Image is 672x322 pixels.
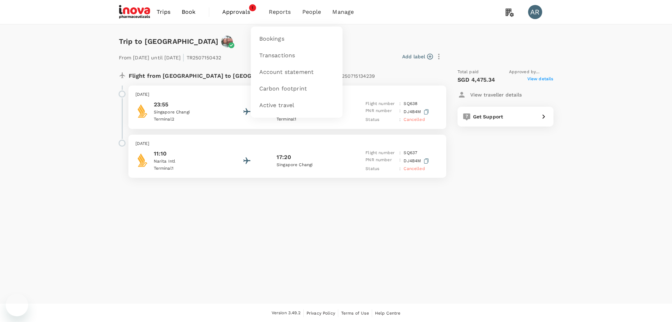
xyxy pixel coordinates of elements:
[365,165,396,172] p: Status
[365,116,396,123] p: Status
[509,69,553,76] span: Approved by
[6,294,28,316] iframe: Button to launch messaging window
[404,117,425,122] span: Cancelled
[375,311,401,316] span: Help Centre
[399,157,401,165] p: :
[259,101,295,110] span: Active travel
[399,116,401,123] p: :
[255,64,338,81] a: Account statement
[341,309,369,317] a: Terms of Use
[365,100,396,107] p: Flight number
[365,157,396,165] p: PNR number
[458,76,495,84] p: SGD 4,475.34
[255,31,338,47] a: Bookings
[399,150,401,157] p: :
[135,104,150,118] img: Singapore Airlines
[222,8,258,16] span: Approvals
[259,52,295,60] span: Transactions
[332,73,375,79] span: A20250715134239
[221,36,233,47] img: avatar-679729af9386b.jpeg
[259,68,314,76] span: Account statement
[399,165,401,172] p: :
[307,311,335,316] span: Privacy Policy
[119,4,151,20] img: iNova Pharmaceuticals
[341,311,369,316] span: Terms of Use
[307,309,335,317] a: Privacy Policy
[154,165,217,172] p: Terminal 1
[255,97,338,114] a: Active travel
[277,153,291,162] p: 17:20
[135,153,150,167] img: Singapore Airlines
[458,88,522,101] button: View traveller details
[399,100,401,107] p: :
[119,36,219,47] h6: Trip to [GEOGRAPHIC_DATA]
[473,114,503,119] span: Get Support
[249,4,256,11] span: 1
[365,107,396,116] p: PNR number
[135,140,439,147] p: [DATE]
[135,91,439,98] p: [DATE]
[404,166,425,171] span: Cancelled
[470,91,522,98] p: View traveller details
[528,5,542,19] div: AR
[375,309,401,317] a: Help Centre
[404,150,417,157] p: SQ 637
[332,8,354,16] span: Manage
[154,109,217,116] p: Singapore Changi
[259,35,284,43] span: Bookings
[182,8,196,16] span: Book
[157,8,170,16] span: Trips
[527,76,553,84] span: View details
[255,47,338,64] a: Transactions
[404,100,417,107] p: SQ 638
[119,50,222,63] p: From [DATE] until [DATE] TR2507150432
[458,69,479,76] span: Total paid
[182,52,184,62] span: |
[399,107,401,116] p: :
[259,85,307,93] span: Carbon footprint
[272,310,301,317] span: Version 3.49.2
[302,8,321,16] span: People
[154,116,217,123] p: Terminal 2
[365,150,396,157] p: Flight number
[402,53,433,60] button: Add label
[154,100,217,109] p: 23:55
[269,8,291,16] span: Reports
[404,157,430,165] p: DJ4B4M
[255,81,338,97] a: Carbon footprint
[277,162,340,169] p: Singapore Changi
[154,150,217,158] p: 11:10
[154,158,217,165] p: Narita Intl
[129,69,375,81] p: Flight from [GEOGRAPHIC_DATA] to [GEOGRAPHIC_DATA] (roundtrip)
[277,116,340,123] p: Terminal 1
[404,107,430,116] p: DJ4B4M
